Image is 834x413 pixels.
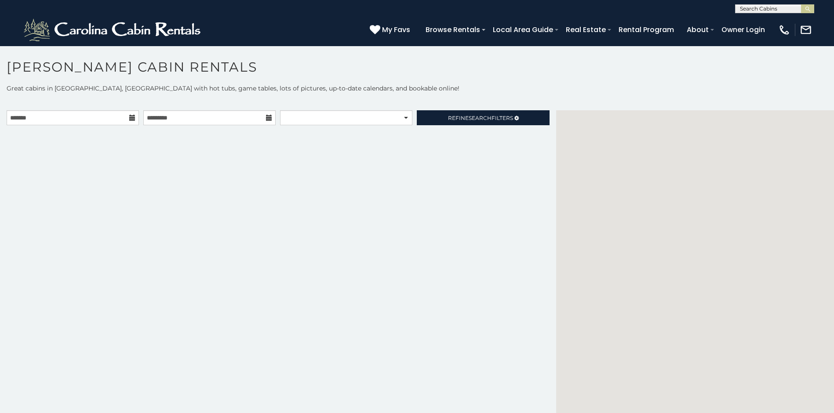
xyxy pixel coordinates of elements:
[448,115,513,121] span: Refine Filters
[778,24,790,36] img: phone-regular-white.png
[561,22,610,37] a: Real Estate
[382,24,410,35] span: My Favs
[800,24,812,36] img: mail-regular-white.png
[370,24,412,36] a: My Favs
[614,22,678,37] a: Rental Program
[488,22,557,37] a: Local Area Guide
[682,22,713,37] a: About
[717,22,769,37] a: Owner Login
[469,115,492,121] span: Search
[417,110,549,125] a: RefineSearchFilters
[22,17,204,43] img: White-1-2.png
[421,22,484,37] a: Browse Rentals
